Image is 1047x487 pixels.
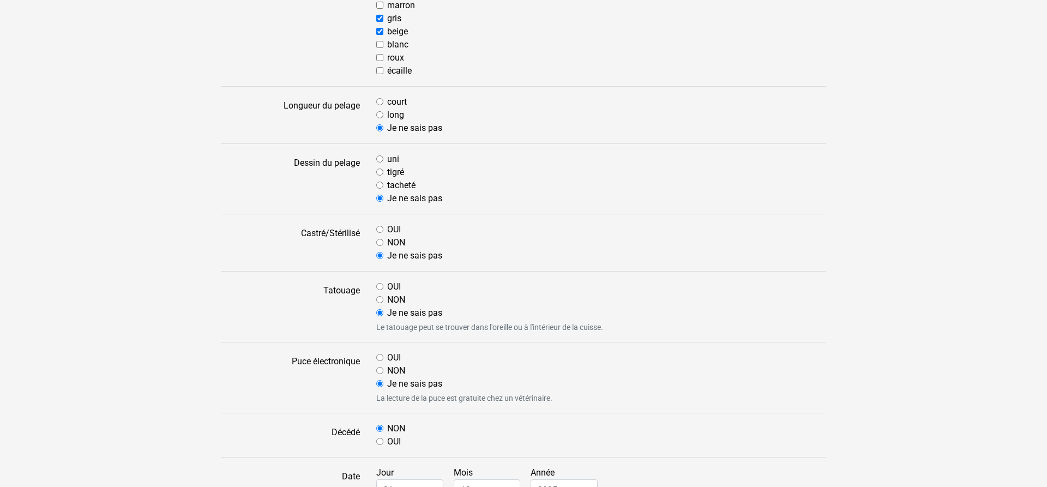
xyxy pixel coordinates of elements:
label: court [387,95,407,109]
label: Je ne sais pas [387,192,442,205]
input: Je ne sais pas [376,380,383,387]
small: Le tatouage peut se trouver dans l'oreille ou à l'intérieur de la cuisse. [376,322,826,333]
input: uni [376,155,383,163]
label: Je ne sais pas [387,306,442,320]
input: OUI [376,226,383,233]
input: NON [376,239,383,246]
input: OUI [376,283,383,290]
label: OUI [387,280,401,293]
label: tigré [387,166,404,179]
label: OUI [387,351,401,364]
label: NON [387,364,405,377]
label: gris [387,12,401,25]
label: uni [387,153,399,166]
small: La lecture de la puce est gratuite chez un vétérinaire. [376,393,826,404]
label: Je ne sais pas [387,377,442,390]
label: Je ne sais pas [387,122,442,135]
label: NON [387,293,405,306]
label: Puce électronique [213,351,368,404]
input: Je ne sais pas [376,252,383,259]
input: NON [376,296,383,303]
label: tacheté [387,179,416,192]
label: écaille [387,64,412,77]
label: NON [387,236,405,249]
input: Je ne sais pas [376,124,383,131]
label: Longueur du pelage [213,95,368,135]
input: court [376,98,383,105]
input: Je ne sais pas [376,195,383,202]
label: NON [387,422,405,435]
input: tigré [376,169,383,176]
label: beige [387,25,408,38]
label: Je ne sais pas [387,249,442,262]
label: roux [387,51,404,64]
input: long [376,111,383,118]
input: OUI [376,354,383,361]
input: Je ne sais pas [376,309,383,316]
input: OUI [376,438,383,445]
label: Tatouage [213,280,368,333]
label: long [387,109,404,122]
label: blanc [387,38,408,51]
label: Castré/Stérilisé [213,223,368,262]
label: OUI [387,223,401,236]
label: Décédé [213,422,368,448]
label: OUI [387,435,401,448]
input: NON [376,425,383,432]
input: tacheté [376,182,383,189]
input: NON [376,367,383,374]
label: Dessin du pelage [213,153,368,205]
